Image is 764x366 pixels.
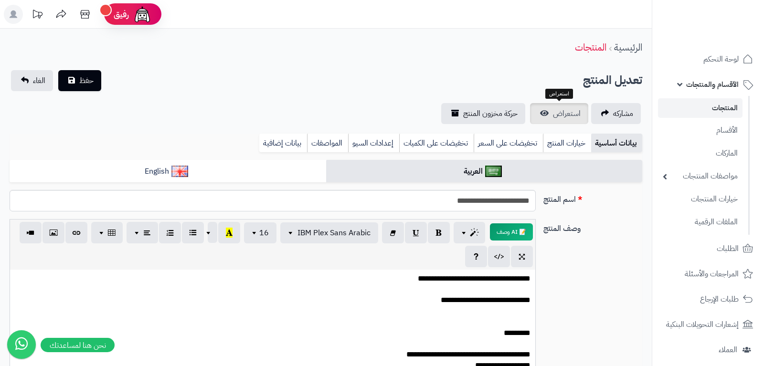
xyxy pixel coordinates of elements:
label: اسم المنتج [540,190,647,205]
label: وصف المنتج [540,219,647,234]
a: الأقسام [658,120,743,141]
span: مشاركه [613,108,633,119]
button: IBM Plex Sans Arabic [280,222,378,243]
span: حفظ [79,75,94,86]
a: طلبات الإرجاع [658,288,758,311]
span: الطلبات [717,242,739,255]
span: إشعارات التحويلات البنكية [666,318,739,331]
span: الغاء [33,75,45,86]
a: الغاء [11,70,53,91]
a: مواصفات المنتجات [658,166,743,187]
a: العملاء [658,338,758,361]
button: 16 [244,222,276,243]
h2: تعديل المنتج [583,71,642,90]
a: المنتجات [658,98,743,118]
img: logo-2.png [699,27,755,47]
span: طلبات الإرجاع [700,293,739,306]
a: الملفات الرقمية [658,212,743,232]
img: ai-face.png [133,5,152,24]
a: الطلبات [658,237,758,260]
a: English [10,160,326,183]
span: استعراض [553,108,581,119]
a: مشاركه [591,103,641,124]
a: بيانات أساسية [591,134,642,153]
a: لوحة التحكم [658,48,758,71]
a: إعدادات السيو [348,134,399,153]
span: العملاء [719,343,737,356]
a: المواصفات [307,134,348,153]
a: تخفيضات على السعر [474,134,543,153]
button: حفظ [58,70,101,91]
a: بيانات إضافية [259,134,307,153]
a: خيارات المنتج [543,134,591,153]
span: IBM Plex Sans Arabic [297,227,371,239]
img: العربية [485,166,502,177]
button: 📝 AI وصف [490,223,533,241]
a: الماركات [658,143,743,164]
a: خيارات المنتجات [658,189,743,209]
a: المراجعات والأسئلة [658,262,758,285]
a: الرئيسية [614,40,642,54]
a: استعراض [530,103,588,124]
a: المنتجات [575,40,606,54]
a: حركة مخزون المنتج [441,103,525,124]
div: استعراض [545,89,573,99]
span: المراجعات والأسئلة [685,267,739,281]
span: 16 [259,227,269,239]
a: العربية [326,160,643,183]
span: الأقسام والمنتجات [686,78,739,91]
a: تحديثات المنصة [25,5,49,26]
a: تخفيضات على الكميات [399,134,474,153]
a: إشعارات التحويلات البنكية [658,313,758,336]
span: رفيق [114,9,129,20]
span: لوحة التحكم [703,52,739,66]
img: English [171,166,188,177]
span: حركة مخزون المنتج [463,108,518,119]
